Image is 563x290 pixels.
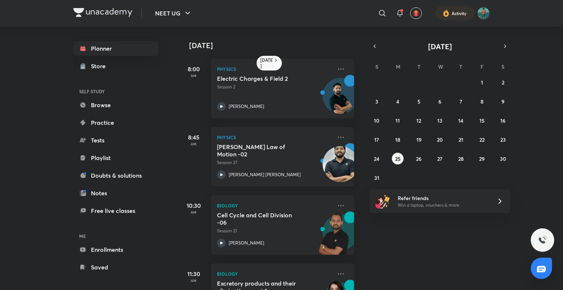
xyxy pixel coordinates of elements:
abbr: August 30, 2025 [500,155,506,162]
abbr: August 27, 2025 [437,155,442,162]
abbr: August 7, 2025 [460,98,462,105]
button: August 30, 2025 [497,153,509,164]
p: Session 21 [217,228,332,234]
abbr: August 8, 2025 [481,98,483,105]
button: August 13, 2025 [434,115,446,126]
div: Store [91,62,110,70]
img: unacademy [314,211,354,262]
a: Company Logo [73,8,132,19]
h5: Cell Cycle and Cell Division -06 [217,211,308,226]
h5: Newton's Law of Motion -02 [217,143,308,158]
button: August 18, 2025 [392,134,404,145]
p: Win a laptop, vouchers & more [398,202,488,209]
h5: 8:00 [179,65,208,73]
button: August 7, 2025 [455,95,467,107]
img: Abhay [477,7,490,19]
button: August 31, 2025 [371,172,383,184]
p: Biology [217,201,332,210]
p: AM [179,142,208,146]
a: Browse [73,98,158,112]
button: August 15, 2025 [476,115,488,126]
p: [PERSON_NAME] [PERSON_NAME] [229,171,301,178]
button: August 17, 2025 [371,134,383,145]
button: avatar [410,7,422,19]
button: August 4, 2025 [392,95,404,107]
a: Tests [73,133,158,148]
p: AM [179,73,208,78]
abbr: August 17, 2025 [374,136,379,143]
abbr: August 1, 2025 [481,79,483,86]
button: August 6, 2025 [434,95,446,107]
a: Saved [73,260,158,275]
button: August 10, 2025 [371,115,383,126]
p: Session 27 [217,159,332,166]
button: August 22, 2025 [476,134,488,145]
button: August 3, 2025 [371,95,383,107]
button: August 1, 2025 [476,76,488,88]
button: NEET UG [151,6,196,21]
img: ttu [538,236,547,244]
h4: [DATE] [189,41,361,50]
button: August 2, 2025 [497,76,509,88]
a: Notes [73,186,158,200]
button: August 28, 2025 [455,153,467,164]
img: Company Logo [73,8,132,17]
button: August 9, 2025 [497,95,509,107]
abbr: August 24, 2025 [374,155,379,162]
abbr: August 10, 2025 [374,117,379,124]
p: [PERSON_NAME] [229,103,264,110]
button: August 5, 2025 [413,95,425,107]
abbr: August 6, 2025 [438,98,441,105]
h5: 8:45 [179,133,208,142]
button: August 8, 2025 [476,95,488,107]
img: referral [375,194,390,209]
button: August 16, 2025 [497,115,509,126]
p: AM [179,210,208,214]
abbr: Saturday [501,63,504,70]
p: Physics [217,133,332,142]
span: [DATE] [428,41,452,51]
button: August 14, 2025 [455,115,467,126]
abbr: August 14, 2025 [458,117,463,124]
img: avatar [413,10,419,17]
a: Playlist [73,151,158,165]
h5: 11:30 [179,269,208,278]
a: Doubts & solutions [73,168,158,183]
button: August 23, 2025 [497,134,509,145]
h6: ME [73,230,158,242]
a: Practice [73,115,158,130]
button: August 29, 2025 [476,153,488,164]
abbr: August 28, 2025 [458,155,464,162]
abbr: August 29, 2025 [479,155,485,162]
button: August 25, 2025 [392,153,404,164]
a: Enrollments [73,242,158,257]
abbr: August 4, 2025 [396,98,399,105]
abbr: Wednesday [438,63,443,70]
abbr: August 16, 2025 [500,117,505,124]
h6: [DATE] [260,57,273,69]
button: August 21, 2025 [455,134,467,145]
abbr: Monday [396,63,400,70]
button: August 12, 2025 [413,115,425,126]
p: Session 2 [217,84,332,90]
abbr: August 20, 2025 [437,136,443,143]
abbr: August 3, 2025 [375,98,378,105]
h5: 10:30 [179,201,208,210]
abbr: August 18, 2025 [395,136,400,143]
abbr: August 9, 2025 [501,98,504,105]
abbr: August 23, 2025 [500,136,506,143]
a: Free live classes [73,203,158,218]
p: AM [179,278,208,283]
button: August 19, 2025 [413,134,425,145]
abbr: August 21, 2025 [459,136,463,143]
abbr: Thursday [459,63,462,70]
a: Store [73,59,158,73]
abbr: August 22, 2025 [479,136,485,143]
abbr: August 15, 2025 [479,117,485,124]
abbr: August 11, 2025 [395,117,400,124]
button: [DATE] [380,41,500,51]
button: August 11, 2025 [392,115,404,126]
p: Biology [217,269,332,278]
abbr: Sunday [375,63,378,70]
img: Avatar [323,82,358,117]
